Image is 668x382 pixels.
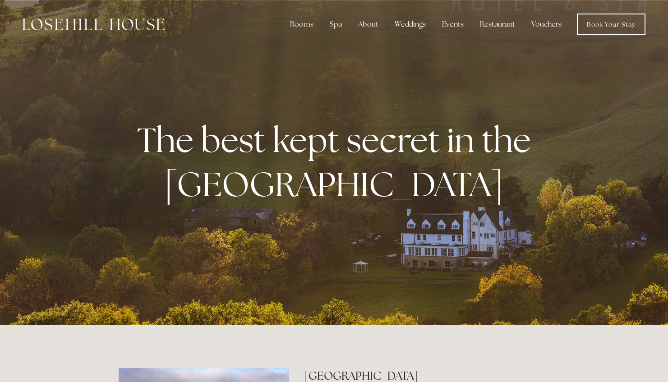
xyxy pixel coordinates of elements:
a: Vouchers [524,15,569,33]
div: Events [435,15,471,33]
div: Restaurant [473,15,522,33]
div: Weddings [387,15,433,33]
div: Rooms [283,15,321,33]
img: Losehill House [23,18,165,30]
div: About [351,15,386,33]
a: Book Your Stay [577,14,645,35]
strong: The best kept secret in the [GEOGRAPHIC_DATA] [137,118,538,206]
div: Spa [322,15,349,33]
